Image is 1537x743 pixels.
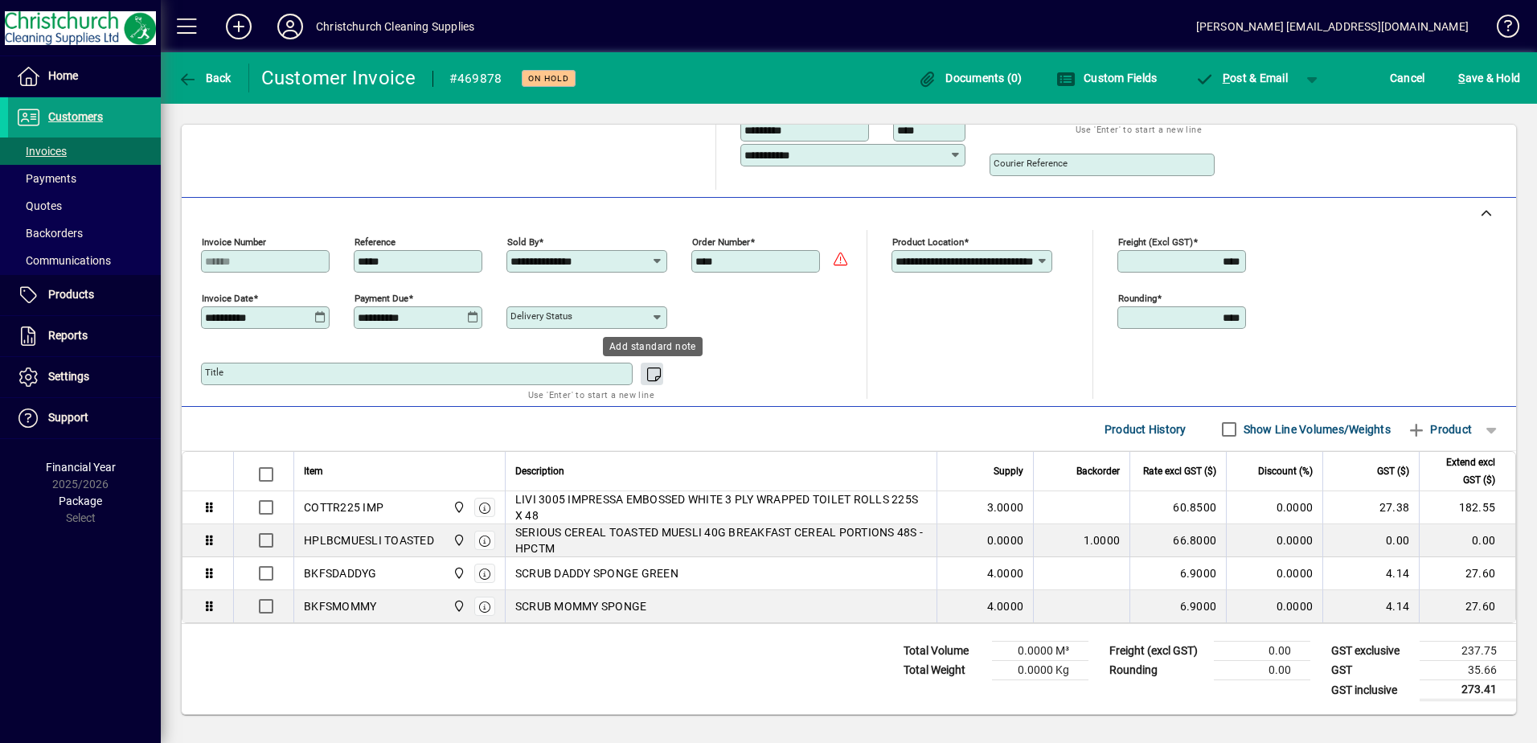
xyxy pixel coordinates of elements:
[1420,642,1516,661] td: 237.75
[1118,236,1193,248] mat-label: Freight (excl GST)
[1214,661,1310,680] td: 0.00
[987,499,1024,515] span: 3.0000
[8,192,161,220] a: Quotes
[8,398,161,438] a: Support
[1322,491,1419,524] td: 27.38
[1052,64,1162,92] button: Custom Fields
[692,236,750,248] mat-label: Order number
[1323,661,1420,680] td: GST
[1322,590,1419,622] td: 4.14
[8,165,161,192] a: Payments
[1084,532,1121,548] span: 1.0000
[264,12,316,41] button: Profile
[59,495,102,507] span: Package
[1140,532,1216,548] div: 66.8000
[1143,462,1216,480] span: Rate excl GST ($)
[1196,14,1469,39] div: [PERSON_NAME] [EMAIL_ADDRESS][DOMAIN_NAME]
[1056,72,1158,84] span: Custom Fields
[1187,64,1296,92] button: Post & Email
[515,491,927,523] span: LIVI 3005 IMPRESSA EMBOSSED WHITE 3 PLY WRAPPED TOILET ROLLS 225S X 48
[1322,557,1419,590] td: 4.14
[1390,65,1425,91] span: Cancel
[994,462,1023,480] span: Supply
[1323,680,1420,700] td: GST inclusive
[1226,491,1322,524] td: 0.0000
[16,199,62,212] span: Quotes
[205,367,223,378] mat-label: Title
[1076,462,1120,480] span: Backorder
[8,247,161,274] a: Communications
[1101,661,1214,680] td: Rounding
[1407,417,1472,442] span: Product
[449,564,467,582] span: Christchurch Cleaning Supplies Ltd
[528,385,654,404] mat-hint: Use 'Enter' to start a new line
[8,275,161,315] a: Products
[1076,120,1202,138] mat-hint: Use 'Enter' to start a new line
[1386,64,1429,92] button: Cancel
[202,236,266,248] mat-label: Invoice number
[355,236,396,248] mat-label: Reference
[304,462,323,480] span: Item
[16,227,83,240] span: Backorders
[1258,462,1313,480] span: Discount (%)
[8,56,161,96] a: Home
[1140,598,1216,614] div: 6.9000
[1118,293,1157,304] mat-label: Rounding
[48,329,88,342] span: Reports
[992,642,1088,661] td: 0.0000 M³
[1226,590,1322,622] td: 0.0000
[896,642,992,661] td: Total Volume
[528,73,569,84] span: On hold
[449,532,467,549] span: Christchurch Cleaning Supplies Ltd
[1419,590,1515,622] td: 27.60
[8,138,161,165] a: Invoices
[1419,524,1515,557] td: 0.00
[515,598,647,614] span: SCRUB MOMMY SPONGE
[48,288,94,301] span: Products
[603,337,703,356] div: Add standard note
[48,110,103,123] span: Customers
[16,172,76,185] span: Payments
[304,499,383,515] div: COTTR225 IMP
[174,64,236,92] button: Back
[1140,499,1216,515] div: 60.8500
[507,236,539,248] mat-label: Sold by
[987,532,1024,548] span: 0.0000
[1429,454,1495,489] span: Extend excl GST ($)
[1105,417,1187,442] span: Product History
[304,532,434,548] div: HPLBCMUESLI TOASTED
[355,293,408,304] mat-label: Payment due
[48,411,88,424] span: Support
[1101,642,1214,661] td: Freight (excl GST)
[449,499,467,516] span: Christchurch Cleaning Supplies Ltd
[1485,3,1517,55] a: Knowledge Base
[316,14,474,39] div: Christchurch Cleaning Supplies
[1399,415,1480,444] button: Product
[1377,462,1409,480] span: GST ($)
[8,316,161,356] a: Reports
[8,357,161,397] a: Settings
[1419,557,1515,590] td: 27.60
[8,220,161,247] a: Backorders
[1214,642,1310,661] td: 0.00
[515,524,927,556] span: SERIOUS CEREAL TOASTED MUESLI 40G BREAKFAST CEREAL PORTIONS 48S - HPCTM
[892,236,964,248] mat-label: Product location
[213,12,264,41] button: Add
[1323,642,1420,661] td: GST exclusive
[914,64,1027,92] button: Documents (0)
[261,65,416,91] div: Customer Invoice
[1454,64,1524,92] button: Save & Hold
[515,565,678,581] span: SCRUB DADDY SPONGE GREEN
[1226,557,1322,590] td: 0.0000
[1098,415,1193,444] button: Product History
[48,69,78,82] span: Home
[987,598,1024,614] span: 4.0000
[161,64,249,92] app-page-header-button: Back
[896,661,992,680] td: Total Weight
[987,565,1024,581] span: 4.0000
[48,370,89,383] span: Settings
[202,293,253,304] mat-label: Invoice date
[918,72,1023,84] span: Documents (0)
[16,145,67,158] span: Invoices
[1420,680,1516,700] td: 273.41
